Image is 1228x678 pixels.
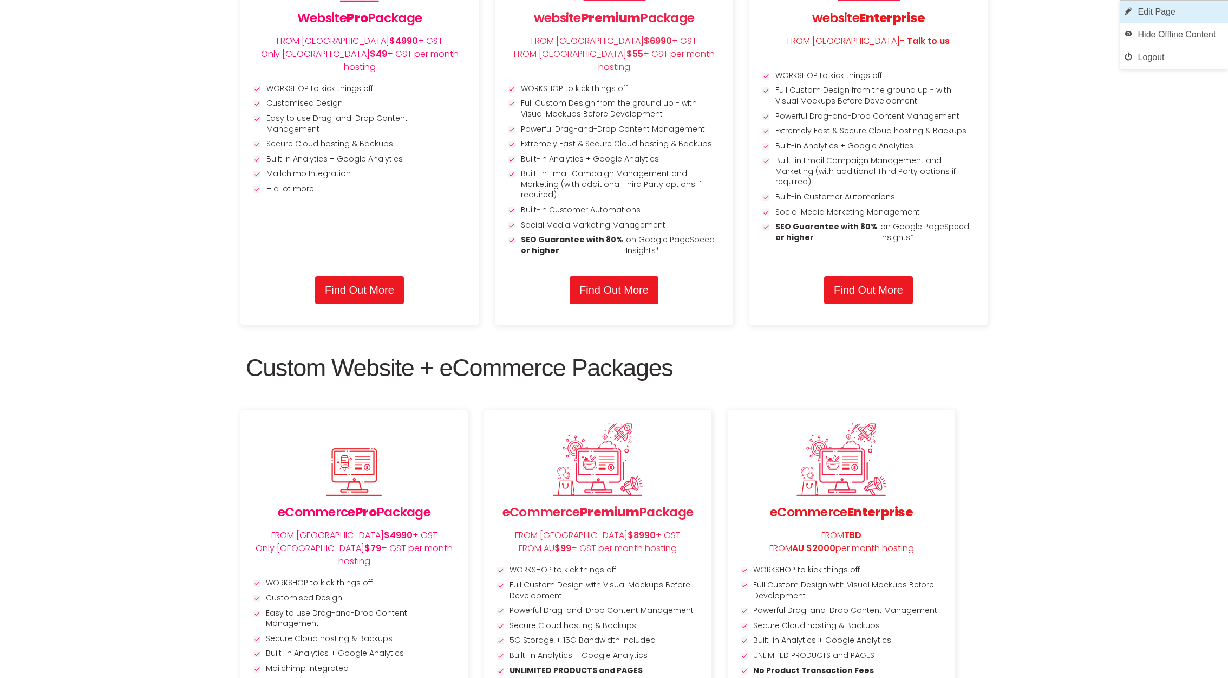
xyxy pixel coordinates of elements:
li: Mailchimp Integration [256,169,463,179]
li: Built in Analytics + Google Analytics [256,154,463,165]
p: FROM [GEOGRAPHIC_DATA] + GST Only [GEOGRAPHIC_DATA] + GST per month hosting [251,35,468,74]
a: Hide Offline Content [1120,23,1228,46]
li: Easy to use Drag-and-Drop Content Management [256,113,463,134]
h3: Website Package [251,7,468,29]
li: Secure Cloud hosting & Backups [256,139,463,150]
h2: Custom Website + eCommerce Packages [246,353,982,383]
a: Logout [1120,46,1228,69]
span: Pro [347,9,368,27]
span: $4990 [389,35,418,47]
span: Talk to us about our websitePRO package [315,276,404,304]
li: Customised Design [256,98,463,109]
a: Find Out More [315,276,404,304]
span: $49 [370,48,387,60]
a: Edit Page [1120,1,1228,23]
li: + a lot more! [256,184,463,195]
li: WORKSHOP to kick things off [256,83,463,94]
